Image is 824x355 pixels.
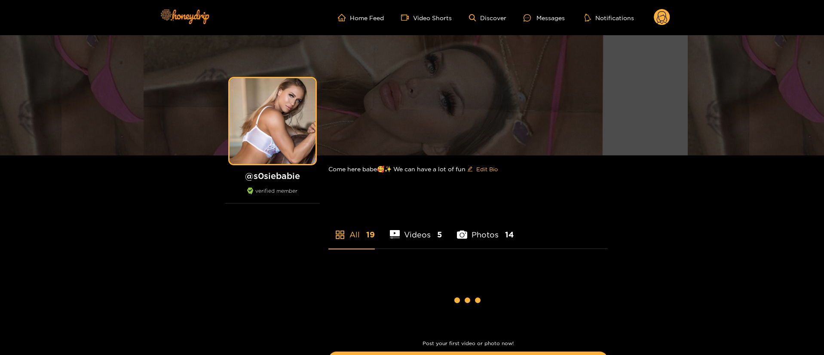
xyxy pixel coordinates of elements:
[401,14,452,21] a: Video Shorts
[505,229,514,240] span: 14
[338,14,350,21] span: home
[476,165,498,173] span: Edit Bio
[437,229,442,240] span: 5
[328,210,375,249] li: All
[338,14,384,21] a: Home Feed
[225,170,320,181] h1: @ s0siebabie
[366,229,375,240] span: 19
[524,13,565,23] div: Messages
[390,210,442,249] li: Videos
[225,188,320,203] div: verified member
[401,14,413,21] span: video-camera
[469,14,506,21] a: Discover
[328,340,608,346] p: Post your first video or photo now!
[466,162,499,176] button: editEdit Bio
[457,210,514,249] li: Photos
[467,166,473,173] span: edit
[582,13,637,22] button: Notifications
[335,230,345,240] span: appstore
[328,155,608,183] div: Come here babe🥰✨ We can have a lot of fun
